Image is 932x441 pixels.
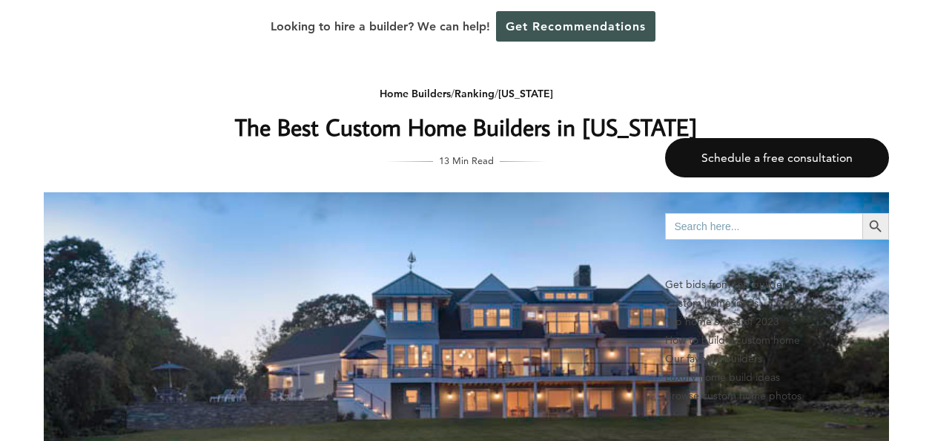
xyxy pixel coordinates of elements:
h1: The Best Custom Home Builders in [US_STATE] [171,109,762,145]
a: [US_STATE] [498,87,553,100]
div: / / [171,85,762,103]
a: Home Builders [380,87,451,100]
a: Get Recommendations [496,11,655,42]
span: 13 Min Read [439,152,494,169]
a: Ranking [455,87,495,100]
iframe: Drift Widget Chat Controller [647,334,914,423]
